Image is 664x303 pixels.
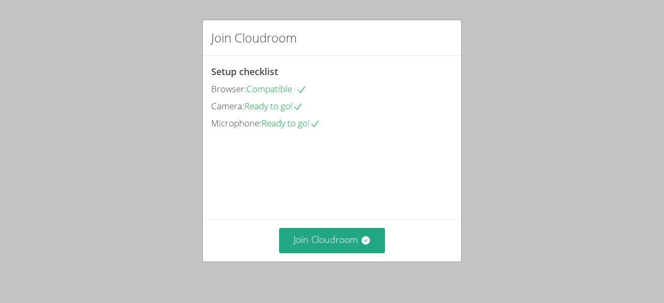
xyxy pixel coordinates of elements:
[211,100,244,112] span: Camera:
[279,228,385,253] button: Join Cloudroom
[211,28,297,47] h2: Join Cloudroom
[211,65,278,78] span: Setup checklist
[261,117,320,129] span: Ready to go!
[244,100,303,112] span: Ready to go!
[211,117,261,129] span: Microphone:
[246,83,307,95] span: Compatible
[211,83,246,95] span: Browser:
